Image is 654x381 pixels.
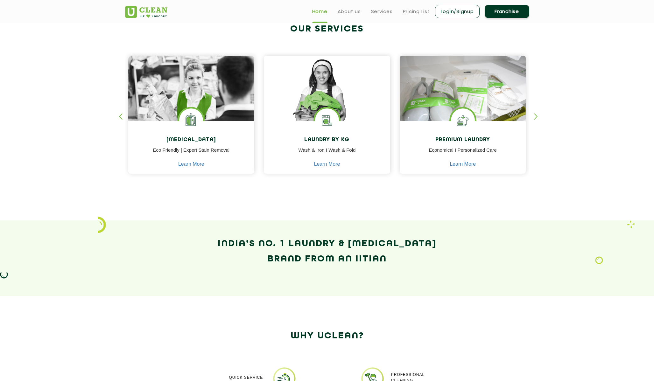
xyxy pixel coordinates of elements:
a: Learn More [178,161,204,167]
h4: Laundry by Kg [269,137,385,143]
a: Pricing List [403,8,430,15]
img: icon_2.png [98,217,106,233]
a: Services [371,8,393,15]
h4: Premium Laundry [404,137,521,143]
p: Economical I Personalized Care [404,147,521,161]
h2: India’s No. 1 Laundry & [MEDICAL_DATA] Brand from an IITian [125,236,529,267]
p: Quick Service [229,375,263,380]
img: Laundry Services near me [179,108,203,132]
img: Laundry wash and iron [627,220,635,228]
a: Franchise [485,5,529,18]
a: Learn More [314,161,340,167]
p: Wash & Iron I Wash & Fold [269,147,385,161]
a: Login/Signup [435,5,480,18]
a: About us [338,8,361,15]
h2: Our Services [125,24,529,34]
a: Learn More [450,161,476,167]
img: laundry done shoes and clothes [400,56,526,140]
img: UClean Laundry and Dry Cleaning [125,6,167,18]
a: Home [312,8,327,15]
img: Shoes Cleaning [451,108,475,132]
img: a girl with laundry basket [264,56,390,140]
h2: Why Uclean? [125,329,529,344]
img: Laundry [595,256,603,265]
h4: [MEDICAL_DATA] [133,137,250,143]
img: Drycleaners near me [128,56,255,157]
p: Eco Friendly | Expert Stain Removal [133,147,250,161]
img: laundry washing machine [315,108,339,132]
